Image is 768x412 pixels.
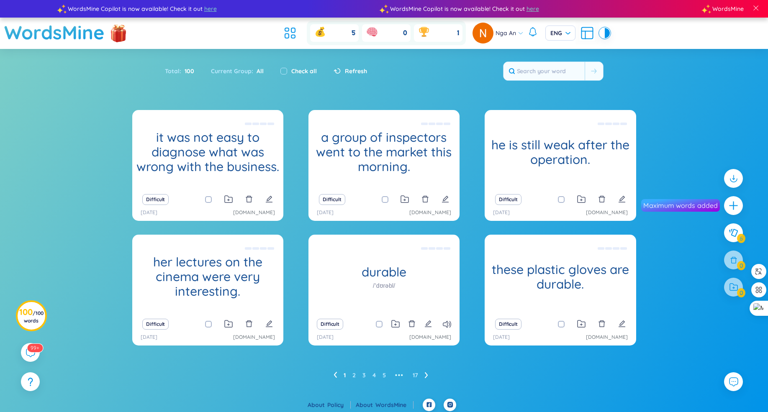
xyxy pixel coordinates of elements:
[598,318,606,330] button: delete
[344,369,346,381] a: 1
[253,67,264,75] span: All
[586,333,628,341] a: [DOMAIN_NAME]
[598,320,606,328] span: delete
[203,62,272,80] div: Current Group :
[362,369,366,381] a: 3
[265,194,273,205] button: edit
[181,67,194,76] span: 100
[457,28,459,38] span: 1
[403,28,407,38] span: 0
[356,400,414,409] div: About
[132,130,283,174] h1: it was not easy to diagnose what was wrong with the business.
[291,67,317,76] label: Check all
[618,194,626,205] button: edit
[319,194,345,205] button: Difficult
[409,209,451,217] a: [DOMAIN_NAME]
[308,130,460,174] h1: a group of inspectors went to the market this morning.
[442,194,449,205] button: edit
[421,194,429,205] button: delete
[142,319,169,330] button: Difficult
[233,209,275,217] a: [DOMAIN_NAME]
[550,29,570,37] span: ENG
[408,320,416,328] span: delete
[19,309,44,324] h3: 100
[334,368,337,382] li: Previous Page
[204,4,216,13] span: here
[317,209,334,217] p: [DATE]
[413,369,418,381] a: 17
[618,318,626,330] button: edit
[245,195,253,203] span: delete
[142,194,169,205] button: Difficult
[485,262,636,292] h1: these plastic gloves are durable.
[425,368,428,382] li: Next Page
[245,318,253,330] button: delete
[245,194,253,205] button: delete
[424,318,432,330] button: edit
[27,344,43,352] sup: 573
[618,320,626,328] span: edit
[485,138,636,167] h1: he is still weak after the operation.
[409,333,451,341] a: [DOMAIN_NAME]
[372,369,376,381] a: 4
[141,333,157,341] p: [DATE]
[408,318,416,330] button: delete
[393,368,406,382] li: Next 5 Pages
[598,194,606,205] button: delete
[352,369,356,381] a: 2
[473,23,493,44] img: avatar
[265,195,273,203] span: edit
[503,62,585,80] input: Search your word
[495,319,521,330] button: Difficult
[373,281,395,290] h1: /ˈdʊrəbl/
[496,28,516,38] span: Nga An
[598,195,606,203] span: delete
[4,18,105,47] a: WordsMine
[493,333,510,341] p: [DATE]
[586,209,628,217] a: [DOMAIN_NAME]
[317,319,343,330] button: Difficult
[132,255,283,299] h1: her lectures on the cinema were very interesting.
[24,310,44,324] span: / 100 words
[345,67,367,76] span: Refresh
[110,20,127,45] img: flashSalesIcon.a7f4f837.png
[265,318,273,330] button: edit
[308,400,351,409] div: About
[62,4,384,13] div: WordsMine Copilot is now available! Check it out
[526,4,539,13] span: here
[233,333,275,341] a: [DOMAIN_NAME]
[165,62,203,80] div: Total :
[493,209,510,217] p: [DATE]
[317,333,334,341] p: [DATE]
[384,4,706,13] div: WordsMine Copilot is now available! Check it out
[424,320,432,328] span: edit
[442,195,449,203] span: edit
[728,200,739,211] span: plus
[265,320,273,328] span: edit
[393,368,406,382] span: •••
[421,195,429,203] span: delete
[383,369,386,381] a: 5
[245,320,253,328] span: delete
[327,401,351,409] a: Policy
[618,195,626,203] span: edit
[308,265,460,279] h1: durable
[352,28,355,38] span: 5
[141,209,157,217] p: [DATE]
[495,194,521,205] button: Difficult
[375,401,414,409] a: WordsMine
[473,23,496,44] a: avatar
